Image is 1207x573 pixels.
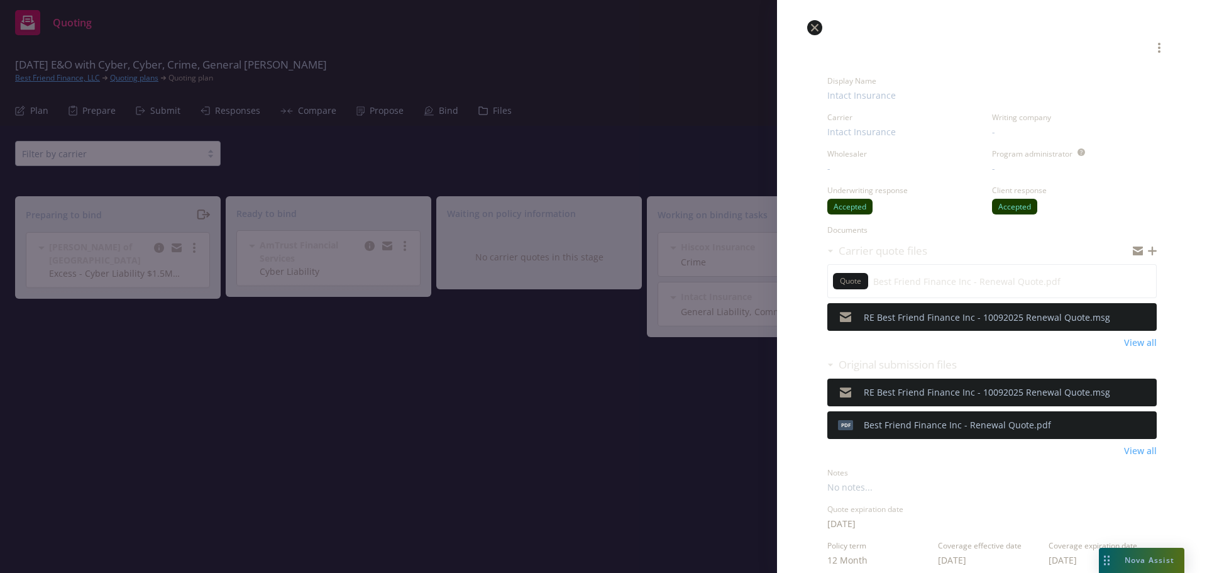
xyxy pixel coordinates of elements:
span: - [827,162,830,175]
a: View all [1124,444,1157,457]
div: Underwriting response [827,185,992,196]
span: Intact Insurance [827,89,1157,102]
span: Quote [838,275,863,287]
button: preview file [1140,418,1152,433]
div: Original submission files [827,357,957,373]
button: download file [1120,274,1130,289]
button: preview file [1140,385,1152,400]
div: Best Friend Finance Inc - Renewal Quote.pdf [864,418,1051,431]
div: Quote expiration date [827,504,1157,515]
div: Carrier quote files [827,243,927,259]
span: Nova Assist [1125,555,1174,565]
div: RE Best Friend Finance Inc - 10092025 Renewal Quote.msg [864,311,1110,324]
div: Wholesaler [827,148,992,159]
div: Documents [827,225,1157,235]
div: Client response [992,185,1157,196]
span: Policy term [827,540,935,551]
div: RE Best Friend Finance Inc - 10092025 Renewal Quote.msg [864,386,1110,399]
button: download file [1120,309,1130,325]
span: pdf [838,420,853,430]
div: Carrier [827,112,992,123]
div: Writing company [992,112,1157,123]
div: Accepted [827,199,873,214]
span: Best Friend Finance Inc - Renewal Quote.pdf [873,275,1061,288]
button: preview file [1140,309,1152,325]
span: Intact Insurance [827,125,896,138]
div: Program administrator [992,148,1072,159]
button: Nova Assist [1099,548,1184,573]
div: Accepted [992,199,1037,214]
a: close [807,20,822,35]
span: - [992,162,995,175]
button: download file [1120,418,1130,433]
div: Drag to move [1099,548,1115,573]
span: Coverage expiration date [1049,540,1157,551]
span: [DATE] [827,517,856,530]
span: - [992,125,995,138]
a: View all [1124,336,1157,349]
div: Display Name [827,75,1157,86]
a: more [1152,40,1167,55]
span: Coverage effective date [938,540,1046,551]
div: Notes [827,467,1157,478]
button: download file [1120,385,1130,400]
h3: Original submission files [839,357,957,373]
h3: Carrier quote files [839,243,927,259]
button: preview file [1140,274,1151,289]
